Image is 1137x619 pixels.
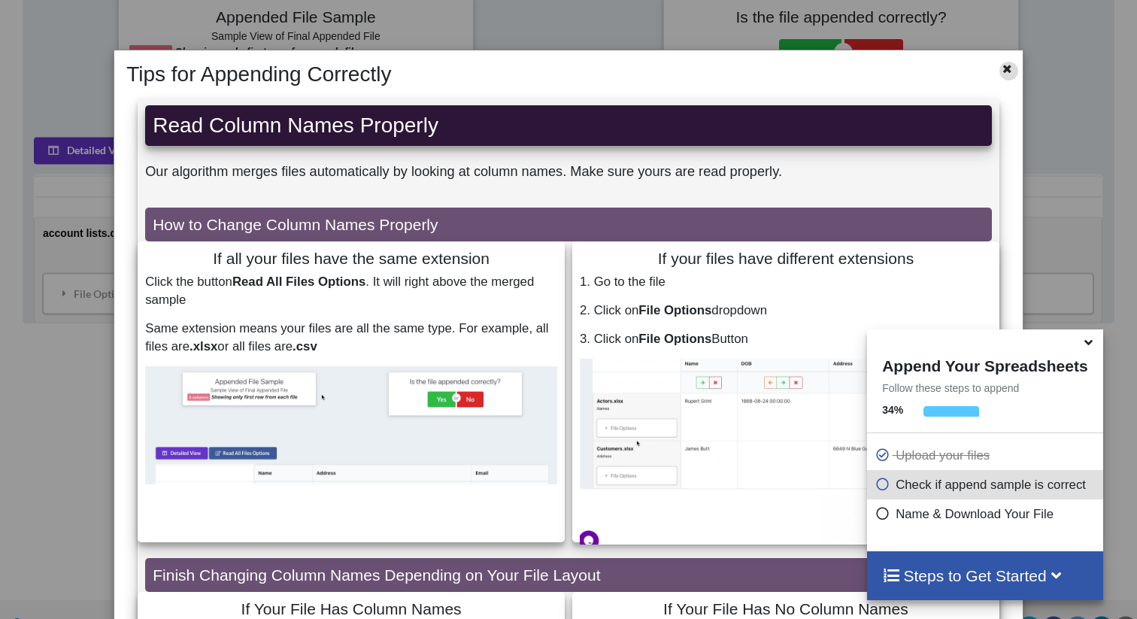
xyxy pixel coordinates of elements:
h4: How to Change Column Names Properly [153,215,984,234]
p: Our algorithm merges files automatically by looking at column names. Make sure yours are read pro... [145,162,992,181]
h4: Finish Changing Column Names Depending on Your File Layout [153,566,984,584]
h4: If Your File Has Column Names [145,599,557,618]
h4: If Your File Has No Column Names [580,599,992,618]
h2: Read Column Names Properly [153,113,984,138]
p: Check if append sample is correct [875,475,1099,494]
b: .xlsx [189,339,217,353]
p: 3. Click on Button [580,330,992,348]
p: Click the button . It will right above the merged sample [145,273,557,309]
h4: Steps to Get Started [882,566,1087,585]
p: Name & Download Your File [875,505,1099,523]
p: Follow these steps to append [867,381,1102,396]
h4: If your files have different extensions [580,249,992,268]
p: Upload your files [875,446,1099,465]
b: .csv [293,339,317,353]
b: Read All Files Options [232,275,365,289]
b: File Options [638,332,711,346]
h2: Tips for Appending Correctly [119,62,942,87]
h4: Append Your Spreadsheets [867,353,1102,375]
b: 34 % [882,404,903,416]
img: IndividualFilesDemo.gif [580,359,992,545]
p: 2. Click on dropdown [580,302,992,320]
p: 1. Go to the file [580,273,992,291]
h4: If all your files have the same extension [145,249,557,268]
img: ReadAllOptionsButton.gif [145,366,557,484]
b: File Options [638,303,711,317]
p: Same extension means your files are all the same type. For example, all files are or all files are [145,320,557,356]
